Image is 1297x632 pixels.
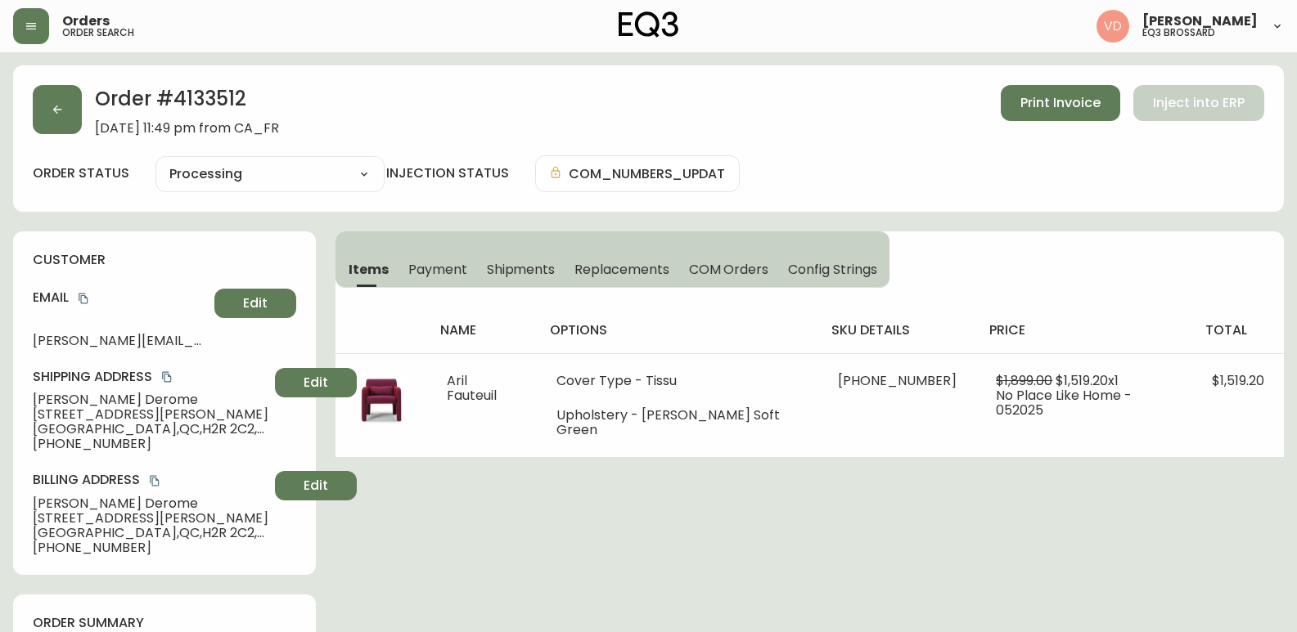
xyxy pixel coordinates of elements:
span: Edit [304,477,328,495]
li: Upholstery - [PERSON_NAME] Soft Green [556,408,799,437]
h4: total [1205,321,1271,339]
span: [PERSON_NAME] [1142,15,1258,28]
h5: order search [62,28,134,38]
label: order status [33,164,129,182]
span: [PERSON_NAME][EMAIL_ADDRESS][PERSON_NAME][DOMAIN_NAME] [33,334,208,348]
span: Replacements [574,261,669,278]
h4: order summary [33,614,296,632]
h4: price [989,321,1179,339]
h4: Billing Address [33,471,268,489]
span: Config Strings [788,261,876,278]
span: [DATE] 11:49 pm from CA_FR [95,121,279,136]
button: Edit [275,368,357,397]
h4: customer [33,251,296,269]
span: [PHONE_NUMBER] [33,437,268,451]
span: $1,899.00 [996,371,1052,390]
span: [STREET_ADDRESS][PERSON_NAME] [33,407,268,422]
h4: sku details [831,321,963,339]
span: Orders [62,15,110,28]
span: No Place Like Home - 052025 [996,386,1132,419]
img: da48e670-f828-436d-b8e1-bec9b0151277Optional[aril-lounge-fabric-chair].jpg [355,374,408,426]
span: Shipments [487,261,556,278]
span: [STREET_ADDRESS][PERSON_NAME] [33,511,268,526]
button: Edit [214,289,296,318]
span: [PERSON_NAME] Derome [33,392,268,407]
button: copy [159,369,175,385]
h5: eq3 brossard [1142,28,1215,38]
h2: Order # 4133512 [95,85,279,121]
span: Edit [304,374,328,392]
span: [GEOGRAPHIC_DATA] , QC , H2R 2C2 , CA [33,422,268,437]
img: 34cbe8de67806989076631741e6a7c6b [1097,10,1129,43]
span: [PHONE_NUMBER] [838,371,957,390]
span: COM Orders [689,261,769,278]
h4: injection status [386,164,509,182]
button: Print Invoice [1001,85,1120,121]
li: Cover Type - Tissu [556,374,799,388]
span: Edit [243,294,268,312]
span: Print Invoice [1020,94,1101,112]
span: [PHONE_NUMBER] [33,540,268,555]
h4: Email [33,289,208,307]
h4: Shipping Address [33,368,268,386]
h4: name [440,321,523,339]
span: Payment [408,261,467,278]
span: [PERSON_NAME] Derome [33,496,268,511]
h4: options [550,321,806,339]
button: copy [75,290,92,307]
span: Items [349,261,389,278]
button: copy [146,473,163,489]
span: Aril Fauteuil [447,371,497,405]
button: Edit [275,471,357,500]
span: $1,519.20 x 1 [1056,371,1119,390]
span: [GEOGRAPHIC_DATA] , QC , H2R 2C2 , CA [33,526,268,540]
span: $1,519.20 [1212,371,1264,390]
img: logo [619,11,679,38]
